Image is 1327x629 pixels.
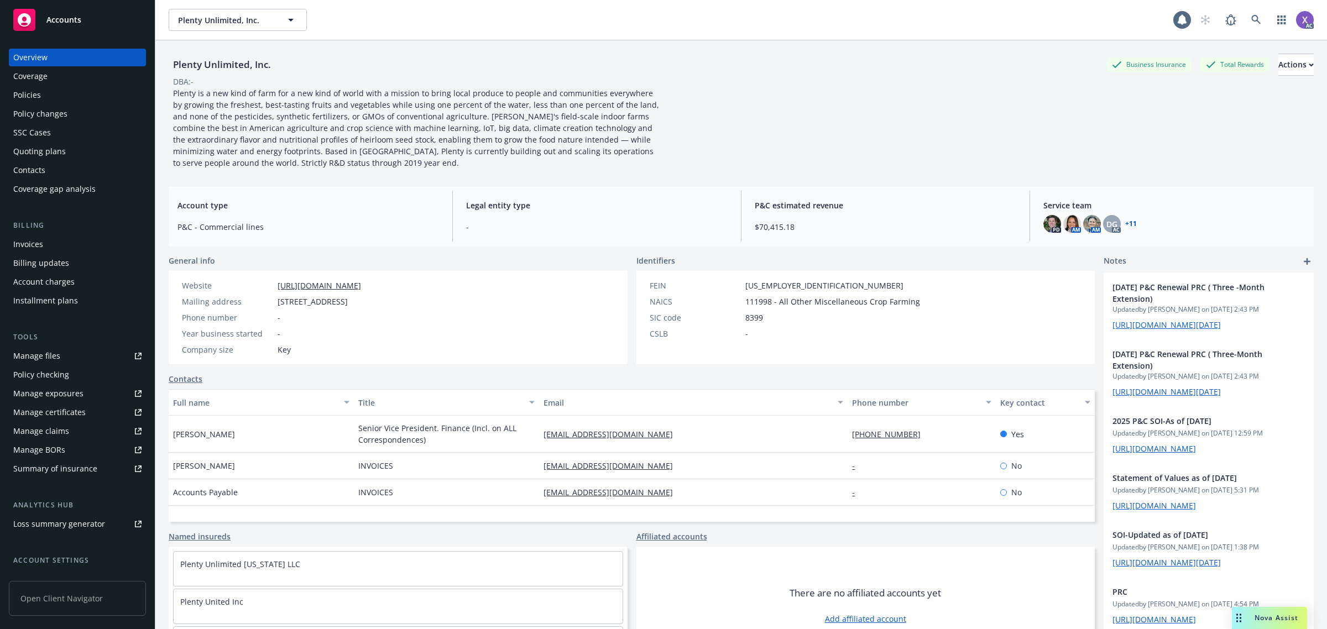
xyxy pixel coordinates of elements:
span: - [278,328,280,339]
span: Service team [1043,200,1305,211]
a: [PHONE_NUMBER] [852,429,929,439]
a: Policies [9,86,146,104]
span: Updated by [PERSON_NAME] on [DATE] 5:31 PM [1112,485,1305,495]
a: Manage files [9,347,146,365]
span: Open Client Navigator [9,581,146,616]
div: [DATE] P&C Renewal PRC ( Three-Month Extension)Updatedby [PERSON_NAME] on [DATE] 2:43 PM[URL][DOM... [1104,339,1314,406]
div: Tools [9,332,146,343]
div: Manage files [13,347,60,365]
a: Named insureds [169,531,231,542]
a: Service team [9,570,146,588]
a: Manage certificates [9,403,146,421]
span: [STREET_ADDRESS] [278,296,348,307]
div: Manage exposures [13,385,83,402]
a: Overview [9,49,146,66]
a: [URL][DOMAIN_NAME] [1112,500,1196,511]
span: Updated by [PERSON_NAME] on [DATE] 12:59 PM [1112,428,1305,438]
div: NAICS [650,296,741,307]
div: FEIN [650,280,741,291]
div: Service team [13,570,61,588]
span: There are no affiliated accounts yet [790,586,941,600]
span: - [278,312,280,323]
span: - [466,221,728,233]
div: Policy changes [13,105,67,123]
a: Manage claims [9,422,146,440]
a: [URL][DOMAIN_NAME] [278,280,361,291]
div: Title [358,397,523,408]
a: Installment plans [9,292,146,310]
span: PRC [1112,586,1276,597]
a: Manage BORs [9,441,146,459]
div: Coverage [13,67,48,85]
a: Billing updates [9,254,146,272]
button: Plenty Unlimited, Inc. [169,9,307,31]
a: Policy checking [9,366,146,384]
img: photo [1063,215,1081,233]
span: [US_EMPLOYER_IDENTIFICATION_NUMBER] [745,280,903,291]
span: Notes [1104,255,1126,268]
div: Phone number [182,312,273,323]
a: - [852,460,864,471]
div: Manage BORs [13,441,65,459]
img: photo [1083,215,1101,233]
span: Manage exposures [9,385,146,402]
a: Switch app [1271,9,1293,31]
div: Loss summary generator [13,515,105,533]
a: Coverage [9,67,146,85]
div: Drag to move [1232,607,1246,629]
div: Year business started [182,328,273,339]
img: photo [1296,11,1314,29]
span: Legal entity type [466,200,728,211]
div: Summary of insurance [13,460,97,478]
span: DG [1106,218,1117,230]
div: Manage certificates [13,403,86,421]
div: Email [544,397,831,408]
span: [PERSON_NAME] [173,428,235,440]
span: [DATE] P&C Renewal PRC ( Three-Month Extension) [1112,348,1276,371]
span: Nova Assist [1255,613,1298,622]
div: Company size [182,344,273,355]
span: Updated by [PERSON_NAME] on [DATE] 2:43 PM [1112,305,1305,314]
span: No [1011,460,1022,471]
a: [EMAIL_ADDRESS][DOMAIN_NAME] [544,460,682,471]
button: Title [354,389,539,416]
div: Statement of Values as of [DATE]Updatedby [PERSON_NAME] on [DATE] 5:31 PM[URL][DOMAIN_NAME] [1104,463,1314,520]
div: Actions [1278,54,1314,75]
a: Start snowing [1194,9,1216,31]
div: Website [182,280,273,291]
a: Search [1245,9,1267,31]
div: Account settings [9,555,146,566]
img: photo [1043,215,1061,233]
div: SIC code [650,312,741,323]
a: [EMAIL_ADDRESS][DOMAIN_NAME] [544,487,682,497]
span: 2025 P&C SOI-As of [DATE] [1112,415,1276,427]
span: P&C estimated revenue [755,200,1016,211]
span: Account type [177,200,439,211]
a: Report a Bug [1220,9,1242,31]
a: [URL][DOMAIN_NAME][DATE] [1112,557,1221,568]
div: Coverage gap analysis [13,180,96,198]
span: Updated by [PERSON_NAME] on [DATE] 1:38 PM [1112,542,1305,552]
div: Plenty Unlimited, Inc. [169,57,275,72]
div: Full name [173,397,337,408]
a: Policy changes [9,105,146,123]
div: Billing updates [13,254,69,272]
div: SOI-Updated as of [DATE]Updatedby [PERSON_NAME] on [DATE] 1:38 PM[URL][DOMAIN_NAME][DATE] [1104,520,1314,577]
a: Accounts [9,4,146,35]
button: Actions [1278,54,1314,76]
span: Senior Vice President. Finance (Incl. on ALL Correspondences) [358,422,535,445]
a: Contacts [9,161,146,179]
span: Statement of Values as of [DATE] [1112,472,1276,484]
button: Full name [169,389,354,416]
span: $70,415.18 [755,221,1016,233]
button: Email [539,389,848,416]
span: Updated by [PERSON_NAME] on [DATE] 4:54 PM [1112,599,1305,609]
a: - [852,487,864,497]
div: SSC Cases [13,124,51,141]
span: INVOICES [358,460,393,471]
button: Nova Assist [1232,607,1307,629]
span: Yes [1011,428,1024,440]
div: Quoting plans [13,143,66,160]
div: Overview [13,49,48,66]
div: 2025 P&C SOI-As of [DATE]Updatedby [PERSON_NAME] on [DATE] 12:59 PM[URL][DOMAIN_NAME] [1104,406,1314,463]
